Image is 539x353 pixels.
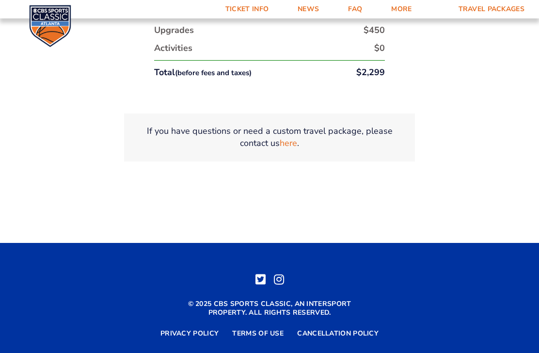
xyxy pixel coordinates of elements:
div: Upgrades [154,24,194,36]
p: If you have questions or need a custom travel package, please contact us . [136,125,403,149]
a: here [280,137,297,149]
div: $450 [364,24,385,36]
small: (before fees and taxes) [175,68,252,78]
div: Total [154,66,252,79]
p: © 2025 CBS Sports Classic, an Intersport property. All rights reserved. [173,300,366,317]
div: $0 [374,42,385,54]
a: Cancellation Policy [297,329,379,338]
a: Terms of Use [232,329,284,338]
a: Privacy Policy [160,329,219,338]
img: CBS Sports Classic [29,5,71,47]
div: Activities [154,42,192,54]
div: $2,299 [356,66,385,79]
